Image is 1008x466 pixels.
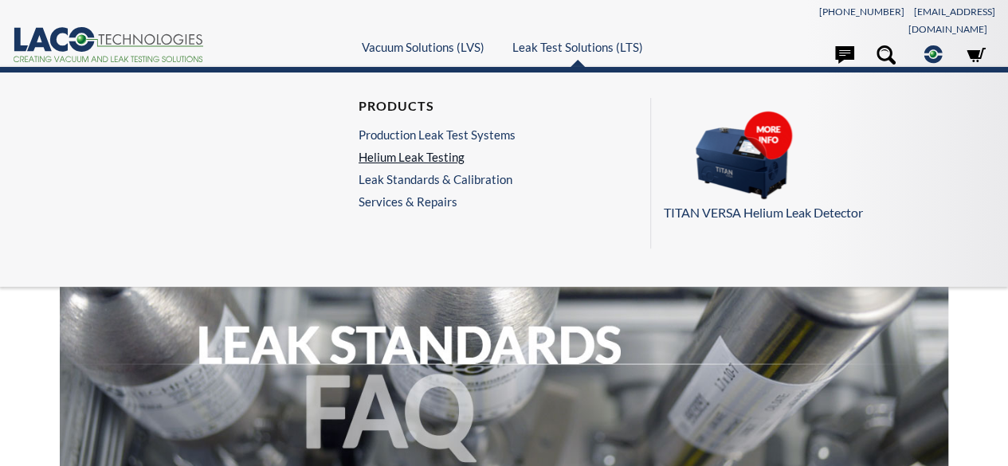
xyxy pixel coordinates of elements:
a: Services & Repairs [359,194,524,209]
a: Leak Standards & Calibration [359,172,516,186]
a: Vacuum Solutions (LVS) [362,40,484,54]
a: TITAN VERSA Helium Leak Detector [664,111,988,223]
h4: Products [359,98,516,115]
a: [EMAIL_ADDRESS][DOMAIN_NAME] [908,6,995,35]
a: Production Leak Test Systems [359,127,516,142]
img: Menu_Pods_TV.png [664,111,823,200]
a: Leak Test Solutions (LTS) [512,40,643,54]
span: Corporate [911,65,955,80]
a: Contact [828,45,861,80]
a: [PHONE_NUMBER] [819,6,904,18]
a: Store [965,45,987,80]
a: Search [872,45,900,80]
p: TITAN VERSA Helium Leak Detector [664,202,988,223]
a: Helium Leak Testing [359,150,516,164]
